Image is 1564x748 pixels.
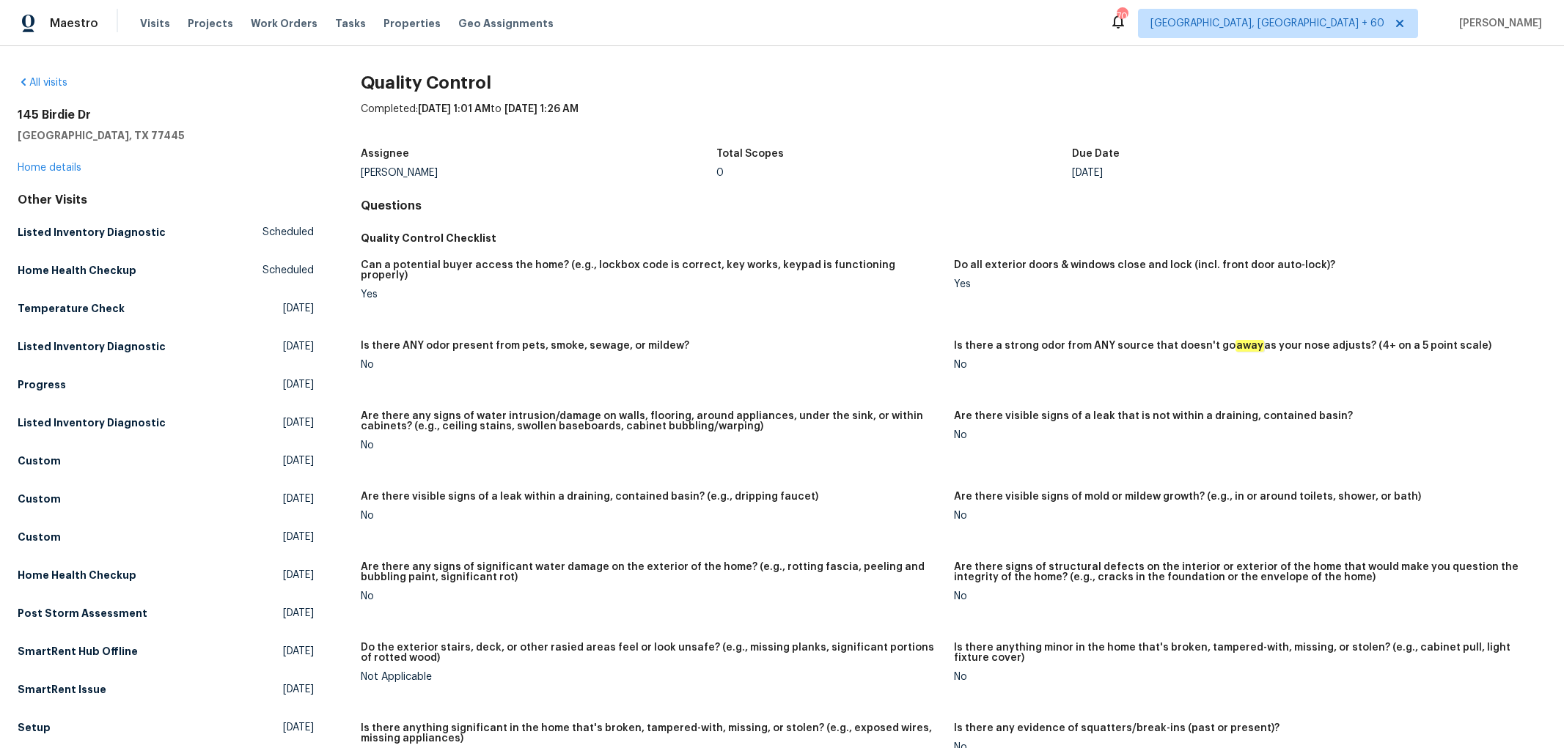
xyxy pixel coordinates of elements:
[18,524,314,550] a: Custom[DATE]
[361,562,941,582] h5: Are there any signs of significant water damage on the exterior of the home? (e.g., rotting fasci...
[383,16,441,31] span: Properties
[18,333,314,360] a: Listed Inventory Diagnostic[DATE]
[1117,9,1127,23] div: 706
[50,16,98,31] span: Maestro
[361,511,941,521] div: No
[18,225,166,240] h5: Listed Inventory Diagnostic
[18,453,61,468] h5: Custom
[361,411,941,432] h5: Are there any signs of water intrusion/damage on walls, flooring, around appliances, under the si...
[954,411,1353,421] h5: Are there visible signs of a leak that is not within a draining, contained basin?
[1453,16,1542,31] span: [PERSON_NAME]
[18,562,314,588] a: Home Health Checkup[DATE]
[283,415,314,430] span: [DATE]
[140,16,170,31] span: Visits
[18,163,81,173] a: Home details
[361,492,818,502] h5: Are there visible signs of a leak within a draining, contained basin? (e.g., dripping faucet)
[18,410,314,436] a: Listed Inventory Diagnostic[DATE]
[18,638,314,664] a: SmartRent Hub Offline[DATE]
[283,606,314,621] span: [DATE]
[188,16,233,31] span: Projects
[954,260,1335,270] h5: Do all exterior doors & windows close and lock (incl. front door auto-lock)?
[283,377,314,392] span: [DATE]
[18,301,125,316] h5: Temperature Check
[954,562,1535,582] h5: Are there signs of structural defects on the interior or exterior of the home that would make you...
[283,720,314,735] span: [DATE]
[18,606,147,621] h5: Post Storm Assessment
[1150,16,1384,31] span: [GEOGRAPHIC_DATA], [GEOGRAPHIC_DATA] + 60
[954,341,1491,351] h5: Is there a strong odor from ANY source that doesn't go as your nose adjusts? (4+ on a 5 point scale)
[18,720,51,735] h5: Setup
[361,643,941,663] h5: Do the exterior stairs, deck, or other rasied areas feel or look unsafe? (e.g., missing planks, s...
[18,682,106,697] h5: SmartRent Issue
[954,591,1535,601] div: No
[18,339,166,354] h5: Listed Inventory Diagnostic
[361,231,1546,245] h5: Quality Control Checklist
[954,672,1535,682] div: No
[458,16,554,31] span: Geo Assignments
[283,453,314,468] span: [DATE]
[361,440,941,451] div: No
[18,644,138,659] h5: SmartRent Hub Offline
[262,263,314,278] span: Scheduled
[18,263,136,278] h5: Home Health Checkup
[361,102,1546,140] div: Completed: to
[1236,340,1264,352] em: away
[18,714,314,741] a: Setup[DATE]
[335,18,366,29] span: Tasks
[283,682,314,697] span: [DATE]
[18,415,166,430] h5: Listed Inventory Diagnostic
[418,104,491,114] span: [DATE] 1:01 AM
[283,301,314,316] span: [DATE]
[262,225,314,240] span: Scheduled
[954,430,1535,440] div: No
[954,643,1535,663] h5: Is there anything minor in the home that's broken, tampered-with, missing, or stolen? (e.g., cabi...
[361,360,941,370] div: No
[18,295,314,322] a: Temperature Check[DATE]
[954,492,1421,502] h5: Are there visible signs of mold or mildew growth? (e.g., in or around toilets, shower, or bath)
[18,219,314,245] a: Listed Inventory DiagnosticScheduled
[18,193,314,207] div: Other Visits
[361,149,409,159] h5: Assignee
[18,530,61,544] h5: Custom
[18,486,314,512] a: Custom[DATE]
[18,492,61,506] h5: Custom
[361,591,941,601] div: No
[18,377,66,392] h5: Progress
[18,371,314,398] a: Progress[DATE]
[18,257,314,284] a: Home Health CheckupScheduled
[283,530,314,544] span: [DATE]
[283,644,314,659] span: [DATE]
[716,149,784,159] h5: Total Scopes
[361,723,941,744] h5: Is there anything significant in the home that's broken, tampered-with, missing, or stolen? (e.g....
[18,128,314,143] h5: [GEOGRAPHIC_DATA], TX 77445
[361,341,689,351] h5: Is there ANY odor present from pets, smoke, sewage, or mildew?
[504,104,579,114] span: [DATE] 1:26 AM
[283,568,314,582] span: [DATE]
[251,16,317,31] span: Work Orders
[361,168,716,178] div: [PERSON_NAME]
[18,78,67,88] a: All visits
[361,672,941,682] div: Not Applicable
[283,492,314,506] span: [DATE]
[361,75,1546,90] h2: Quality Control
[18,448,314,474] a: Custom[DATE]
[1072,149,1120,159] h5: Due Date
[18,600,314,626] a: Post Storm Assessment[DATE]
[361,260,941,281] h5: Can a potential buyer access the home? (e.g., lockbox code is correct, key works, keypad is funct...
[954,360,1535,370] div: No
[18,676,314,703] a: SmartRent Issue[DATE]
[1072,168,1428,178] div: [DATE]
[18,568,136,582] h5: Home Health Checkup
[283,339,314,354] span: [DATE]
[361,199,1546,213] h4: Questions
[954,511,1535,521] div: No
[18,108,314,122] h2: 145 Birdie Dr
[954,279,1535,289] div: Yes
[954,723,1280,733] h5: Is there any evidence of squatters/break-ins (past or present)?
[361,289,941,300] div: Yes
[716,168,1072,178] div: 0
